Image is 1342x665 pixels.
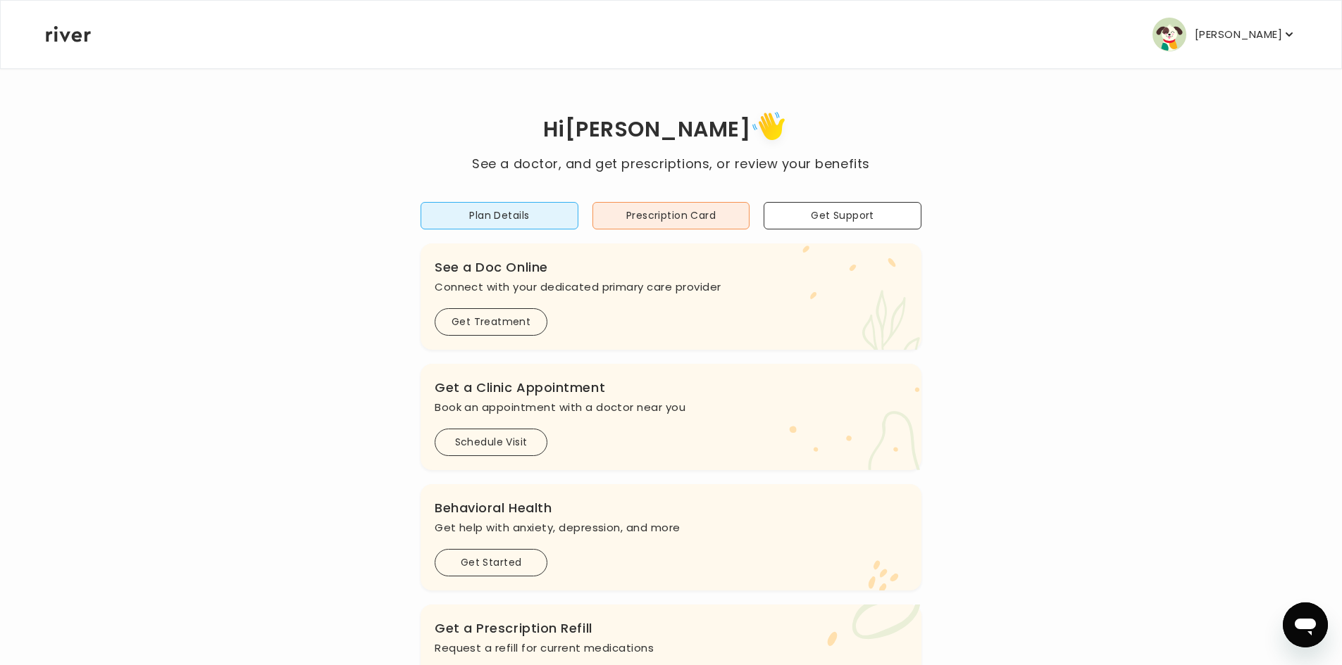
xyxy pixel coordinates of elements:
h1: Hi [PERSON_NAME] [472,107,869,154]
p: Request a refill for current medications [435,638,907,658]
h3: Behavioral Health [435,498,907,518]
p: [PERSON_NAME] [1195,25,1282,44]
p: Connect with your dedicated primary care provider [435,277,907,297]
p: See a doctor, and get prescriptions, or review your benefits [472,154,869,174]
h3: Get a Clinic Appointment [435,378,907,398]
button: Get Treatment [435,308,547,336]
img: user avatar [1152,18,1186,51]
p: Get help with anxiety, depression, and more [435,518,907,538]
p: Book an appointment with a doctor near you [435,398,907,417]
button: Schedule Visit [435,429,547,456]
button: user avatar[PERSON_NAME] [1152,18,1296,51]
button: Get Started [435,549,547,576]
h3: Get a Prescription Refill [435,619,907,638]
h3: See a Doc Online [435,258,907,277]
iframe: Button to launch messaging window [1283,602,1328,647]
button: Get Support [764,202,921,229]
button: Plan Details [421,202,578,229]
button: Prescription Card [592,202,750,229]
